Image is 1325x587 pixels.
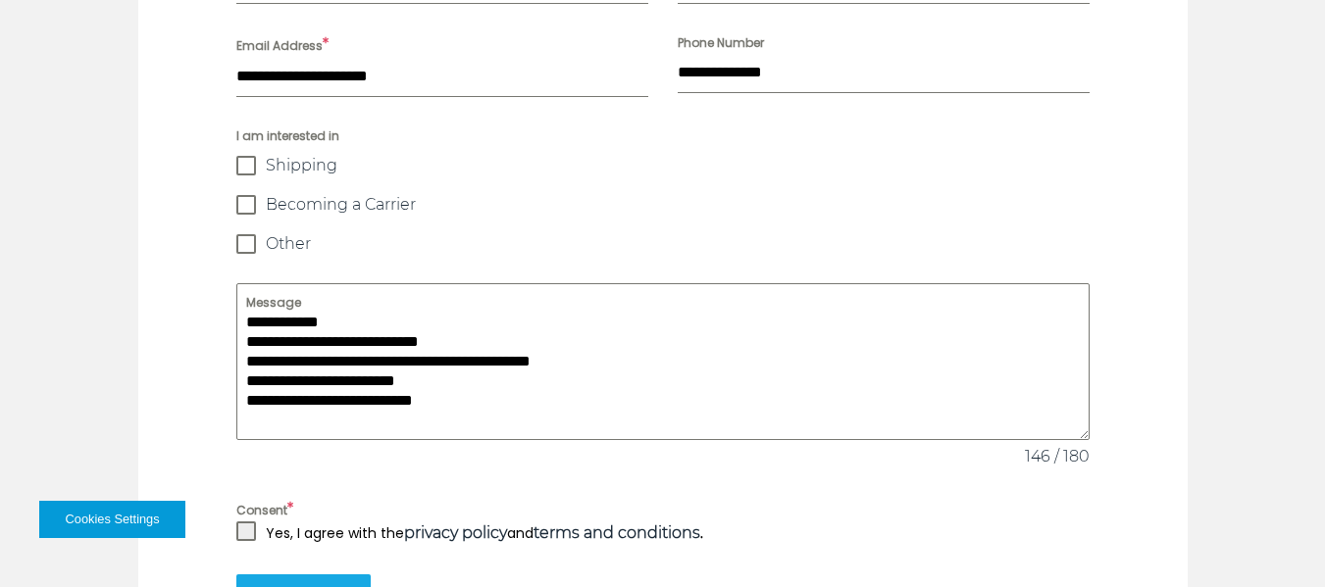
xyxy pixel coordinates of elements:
span: Other [266,234,311,254]
label: Becoming a Carrier [236,195,1090,215]
label: Other [236,234,1090,254]
label: Consent [236,498,1090,521]
p: Yes, I agree with the and [266,521,703,545]
a: terms and conditions [534,523,700,542]
span: 146 / 180 [1025,445,1090,468]
span: Becoming a Carrier [266,195,416,215]
a: privacy policy [404,523,507,542]
label: Shipping [236,156,1090,175]
button: Cookies Settings [39,501,185,538]
span: I am interested in [236,126,1090,146]
span: Shipping [266,156,337,175]
strong: . [534,523,703,543]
